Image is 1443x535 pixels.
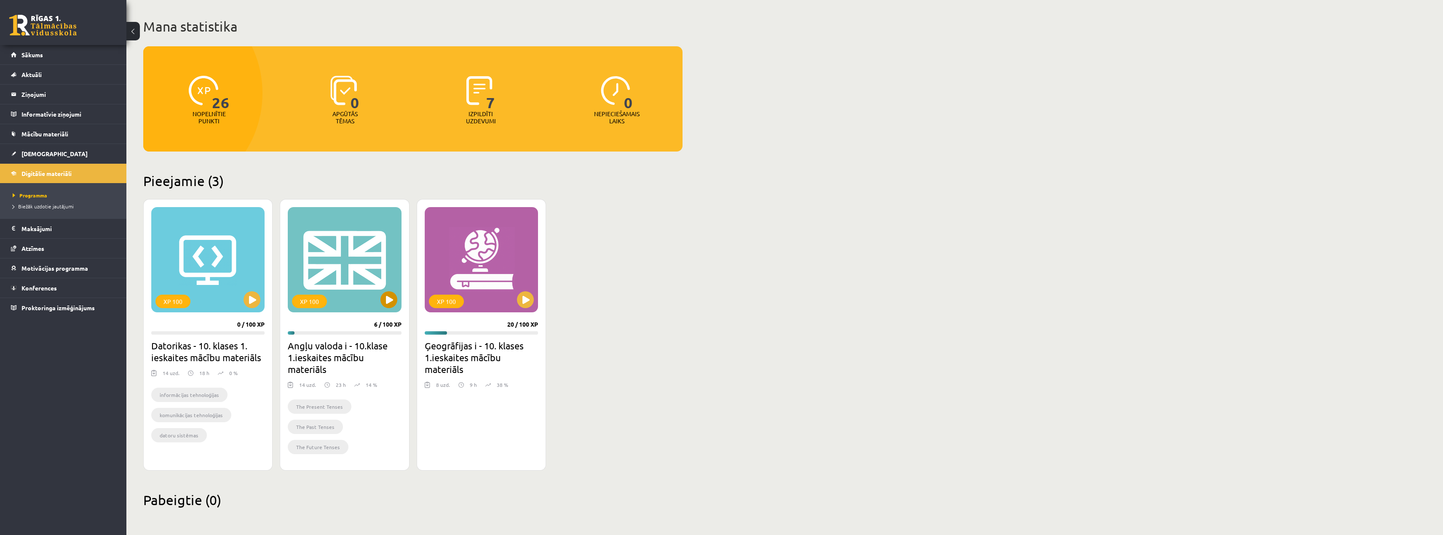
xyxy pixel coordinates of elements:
[464,110,497,125] p: Izpildīti uzdevumi
[429,295,464,308] div: XP 100
[11,45,116,64] a: Sākums
[436,381,450,394] div: 8 uzd.
[21,51,43,59] span: Sākums
[229,369,238,377] p: 0 %
[151,340,265,363] h2: Datorikas - 10. klases 1. ieskaites mācību materiāls
[11,239,116,258] a: Atzīmes
[11,219,116,238] a: Maksājumi
[330,76,357,105] img: icon-learned-topics-4a711ccc23c960034f471b6e78daf4a3bad4a20eaf4de84257b87e66633f6470.svg
[199,369,209,377] p: 18 h
[11,144,116,163] a: [DEMOGRAPHIC_DATA]
[21,150,88,157] span: [DEMOGRAPHIC_DATA]
[11,104,116,124] a: Informatīvie ziņojumi
[21,170,72,177] span: Digitālie materiāli
[21,264,88,272] span: Motivācijas programma
[21,85,116,104] legend: Ziņojumi
[11,85,116,104] a: Ziņojumi
[601,76,630,105] img: icon-clock-7be60019b62300814b6bd22b8e044499b485619524d84068768e800edab66f18.svg
[21,284,57,292] span: Konferences
[21,219,116,238] legend: Maksājumi
[594,110,640,125] p: Nepieciešamais laiks
[470,381,477,389] p: 9 h
[624,76,633,110] span: 0
[21,304,95,311] span: Proktoringa izmēģinājums
[151,428,207,442] li: datoru sistēmas
[11,65,116,84] a: Aktuāli
[21,130,68,138] span: Mācību materiāli
[366,381,377,389] p: 14 %
[163,369,179,382] div: 14 uzd.
[189,76,218,105] img: icon-xp-0682a9bc20223a9ccc6f5883a126b849a74cddfe5390d2b41b4391c66f2066e7.svg
[11,258,116,278] a: Motivācijas programma
[288,420,343,434] li: The Past Tenses
[329,110,361,125] p: Apgūtās tēmas
[212,76,230,110] span: 26
[13,192,47,199] span: Programma
[299,381,316,394] div: 14 uzd.
[11,278,116,298] a: Konferences
[11,164,116,183] a: Digitālie materiāli
[143,18,683,35] h1: Mana statistika
[466,76,493,105] img: icon-completed-tasks-ad58ae20a441b2904462921112bc710f1caf180af7a3daa7317a5a94f2d26646.svg
[13,192,118,199] a: Programma
[13,203,74,210] span: Biežāk uzdotie jautājumi
[497,381,508,389] p: 38 %
[9,15,77,36] a: Rīgas 1. Tālmācības vidusskola
[292,295,327,308] div: XP 100
[13,202,118,210] a: Biežāk uzdotie jautājumi
[425,340,538,375] h2: Ģeogrāfijas i - 10. klases 1.ieskaites mācību materiāls
[151,388,228,402] li: informācijas tehnoloģijas
[336,381,346,389] p: 23 h
[21,245,44,252] span: Atzīmes
[143,492,683,508] h2: Pabeigtie (0)
[21,104,116,124] legend: Informatīvie ziņojumi
[193,110,226,125] p: Nopelnītie punkti
[288,440,348,454] li: The Future Tenses
[151,408,231,422] li: komunikācijas tehnoloģijas
[155,295,190,308] div: XP 100
[143,173,683,189] h2: Pieejamie (3)
[351,76,359,110] span: 0
[11,124,116,144] a: Mācību materiāli
[11,298,116,317] a: Proktoringa izmēģinājums
[288,399,351,414] li: The Present Tenses
[486,76,495,110] span: 7
[288,340,401,375] h2: Angļu valoda i - 10.klase 1.ieskaites mācību materiāls
[21,71,42,78] span: Aktuāli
